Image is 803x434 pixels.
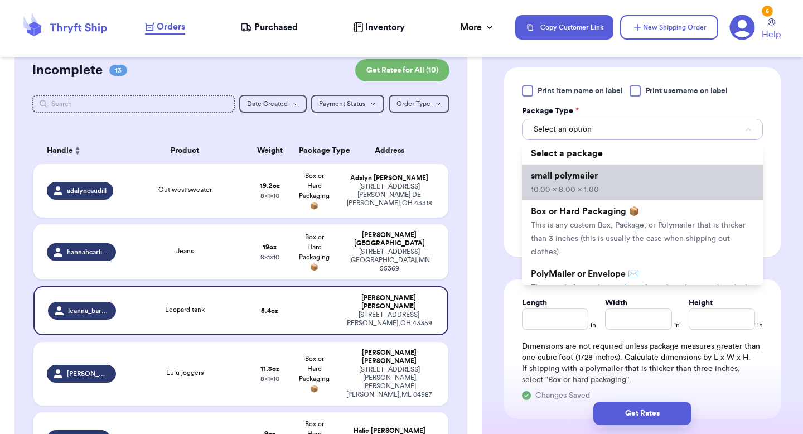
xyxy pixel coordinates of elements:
span: Handle [47,145,73,157]
p: If shipping with a polymailer that is thicker than three inches, select "Box or hard packaging". [522,363,763,385]
button: Date Created [239,95,307,113]
button: Select an option [522,119,763,140]
span: Orders [157,20,185,33]
span: Order Type [396,100,430,107]
strong: 19 oz [263,244,277,250]
div: [STREET_ADDRESS] [GEOGRAPHIC_DATA] , MN 55369 [344,248,435,273]
span: This is only for mailers and envelopes less than 3 inches thick. If your envelope is over 18” in ... [531,284,751,319]
a: Help [762,18,781,41]
a: Purchased [240,21,298,34]
button: Get Rates [593,402,691,425]
span: Payment Status [319,100,365,107]
span: This is any custom Box, Package, or Polymailer that is thicker than 3 inches (this is usually the... [531,221,746,256]
button: Sort ascending [73,144,82,157]
button: Order Type [389,95,449,113]
strong: 5.4 oz [261,307,278,314]
span: in [591,321,596,330]
span: 8 x 1 x 10 [260,192,279,199]
div: [PERSON_NAME] [PERSON_NAME] [344,294,434,311]
div: Dimensions are not required unless package measures greater than one cubic foot (1728 inches). Ca... [522,341,763,385]
button: Get Rates for All (10) [355,59,449,81]
div: [PERSON_NAME] [PERSON_NAME] [344,349,435,365]
input: Search [32,95,235,113]
span: Purchased [254,21,298,34]
span: Box or Hard Packaging 📦 [299,355,330,392]
strong: 19.2 oz [260,182,280,189]
div: 6 [762,6,773,17]
div: [STREET_ADDRESS] [PERSON_NAME] , OH 43359 [344,311,434,327]
span: leanna_barnes [68,306,109,315]
span: 13 [109,65,127,76]
span: Print username on label [645,85,728,97]
button: Copy Customer Link [515,15,613,40]
th: Package Type [292,137,337,164]
span: Select an option [534,124,592,135]
label: Height [689,297,713,308]
a: Orders [145,20,185,35]
span: in [757,321,763,330]
span: Lulu joggers [166,369,204,376]
span: Out west sweater [158,186,212,193]
span: 8 x 1 x 10 [260,254,279,261]
span: Jeans [176,248,194,254]
a: 6 [729,15,755,40]
span: Leopard tank [165,306,205,313]
label: Length [522,297,547,308]
div: Adalyn [PERSON_NAME] [344,174,435,182]
span: Box or Hard Packaging 📦 [299,172,330,209]
div: [STREET_ADDRESS][PERSON_NAME][PERSON_NAME] [PERSON_NAME] , ME 04987 [344,365,435,399]
label: Width [605,297,627,308]
span: Date Created [247,100,288,107]
a: Inventory [353,21,405,34]
button: New Shipping Order [620,15,718,40]
div: [STREET_ADDRESS][PERSON_NAME] DE [PERSON_NAME] , OH 43318 [344,182,435,208]
span: 8 x 1 x 10 [260,375,279,382]
span: in [674,321,680,330]
span: Box or Hard Packaging 📦 [299,234,330,271]
label: Package Type [522,105,579,117]
span: 10.00 x 8.00 x 1.00 [531,186,599,194]
span: adalyncaudill [67,186,107,195]
span: Help [762,28,781,41]
strong: 11.3 oz [260,365,279,372]
span: Box or Hard Packaging 📦 [531,207,640,216]
button: Payment Status [311,95,384,113]
span: small polymailer [531,171,598,180]
span: hannahcarlisle04 [67,248,109,257]
span: Inventory [365,21,405,34]
span: PolyMailer or Envelope ✉️ [531,269,639,278]
span: Select a package [531,149,603,158]
div: [PERSON_NAME] [GEOGRAPHIC_DATA] [344,231,435,248]
span: [PERSON_NAME].closet [67,369,109,378]
h2: Incomplete [32,61,103,79]
th: Product [123,137,248,164]
span: Print item name on label [538,85,623,97]
th: Address [337,137,448,164]
div: More [460,21,495,34]
th: Weight [248,137,292,164]
span: Changes Saved [535,390,590,401]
